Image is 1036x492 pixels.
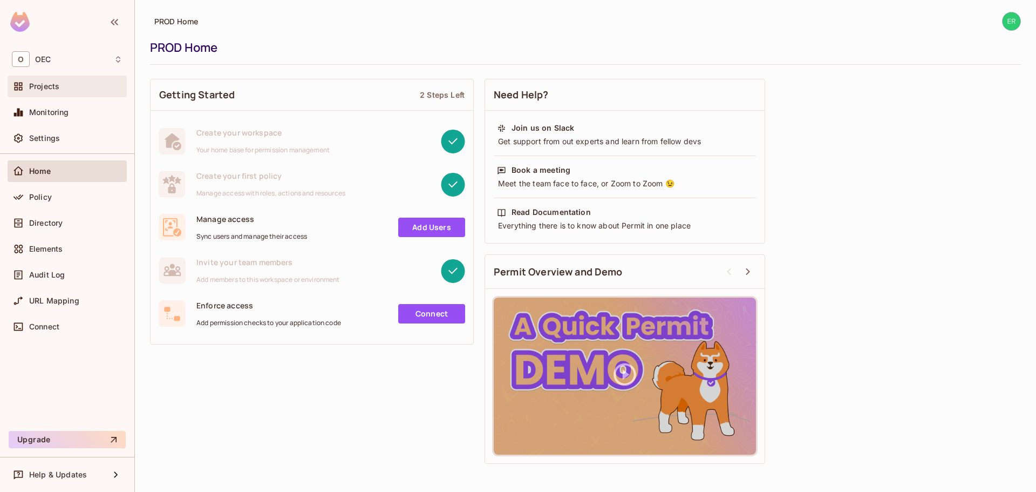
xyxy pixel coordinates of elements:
[29,108,69,117] span: Monitoring
[12,51,30,67] span: O
[1003,12,1020,30] img: erik.fernandez@oeconnection.com
[196,319,341,327] span: Add permission checks to your application code
[420,90,465,100] div: 2 Steps Left
[512,207,591,218] div: Read Documentation
[29,82,59,91] span: Projects
[512,123,574,133] div: Join us on Slack
[9,431,126,448] button: Upgrade
[196,214,307,224] span: Manage access
[154,16,198,26] span: PROD Home
[494,88,549,102] span: Need Help?
[29,219,63,227] span: Directory
[196,300,341,311] span: Enforce access
[29,245,63,253] span: Elements
[196,232,307,241] span: Sync users and manage their access
[494,265,623,279] span: Permit Overview and Demo
[398,304,465,323] a: Connect
[196,146,330,154] span: Your home base for permission management
[35,55,51,64] span: Workspace: OEC
[29,167,51,176] span: Home
[497,220,753,231] div: Everything there is to know about Permit in one place
[150,39,1015,56] div: PROD Home
[29,322,59,331] span: Connect
[196,189,345,198] span: Manage access with roles, actions and resources
[196,275,340,284] span: Add members to this workspace or environment
[196,127,330,138] span: Create your workspace
[29,193,52,201] span: Policy
[398,218,465,237] a: Add Users
[10,12,30,32] img: SReyMgAAAABJRU5ErkJggg==
[29,134,60,143] span: Settings
[497,136,753,147] div: Get support from out experts and learn from fellow devs
[512,165,570,176] div: Book a meeting
[196,257,340,267] span: Invite your team members
[497,178,753,189] div: Meet the team face to face, or Zoom to Zoom 😉
[29,271,65,279] span: Audit Log
[196,171,345,181] span: Create your first policy
[29,470,87,479] span: Help & Updates
[159,88,235,102] span: Getting Started
[29,296,79,305] span: URL Mapping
